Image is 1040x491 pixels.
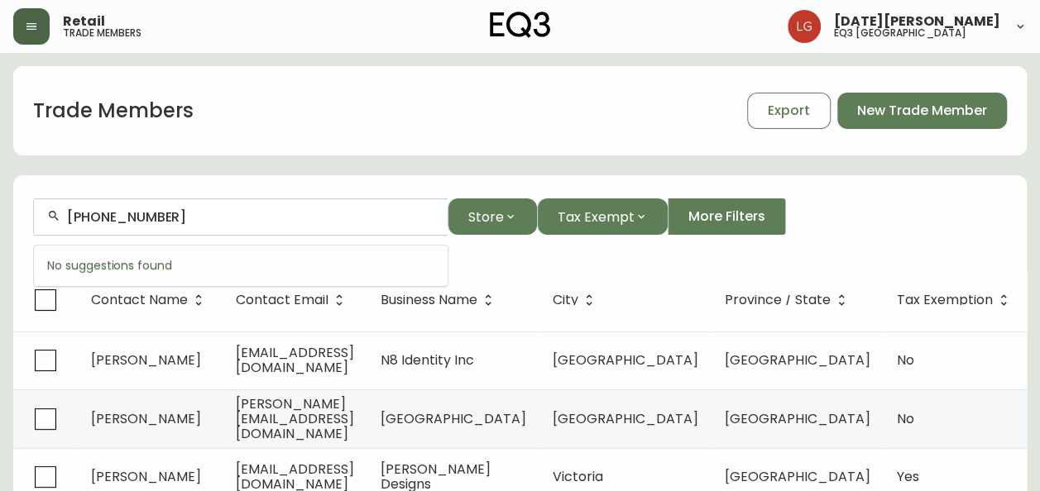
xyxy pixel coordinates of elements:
[725,409,870,428] span: [GEOGRAPHIC_DATA]
[381,293,499,307] span: Business Name
[553,467,603,486] span: Victoria
[897,350,914,369] span: No
[553,295,578,305] span: City
[448,198,537,235] button: Store
[34,245,448,286] div: No suggestions found
[63,28,141,38] h5: trade members
[768,102,810,120] span: Export
[236,295,328,305] span: Contact Email
[490,12,551,38] img: logo
[558,207,635,227] span: Tax Exempt
[747,93,831,129] button: Export
[67,209,434,225] input: Search
[834,15,1000,28] span: [DATE][PERSON_NAME]
[381,409,526,428] span: [GEOGRAPHIC_DATA]
[381,295,477,305] span: Business Name
[897,467,919,486] span: Yes
[897,409,914,428] span: No
[788,10,821,43] img: 2638f148bab13be18035375ceda1d187
[668,198,786,235] button: More Filters
[63,15,105,28] span: Retail
[897,295,993,305] span: Tax Exemption
[91,409,201,428] span: [PERSON_NAME]
[834,28,966,38] h5: eq3 [GEOGRAPHIC_DATA]
[553,293,600,307] span: City
[236,293,350,307] span: Contact Email
[468,207,504,227] span: Store
[688,207,765,226] span: More Filters
[33,97,194,125] h1: Trade Members
[553,409,698,428] span: [GEOGRAPHIC_DATA]
[725,467,870,486] span: [GEOGRAPHIC_DATA]
[837,93,1007,129] button: New Trade Member
[553,350,698,369] span: [GEOGRAPHIC_DATA]
[537,198,668,235] button: Tax Exempt
[91,295,188,305] span: Contact Name
[725,293,852,307] span: Province / State
[91,350,201,369] span: [PERSON_NAME]
[725,350,870,369] span: [GEOGRAPHIC_DATA]
[91,293,209,307] span: Contact Name
[857,102,987,120] span: New Trade Member
[897,293,1014,307] span: Tax Exemption
[236,394,354,443] span: [PERSON_NAME][EMAIL_ADDRESS][DOMAIN_NAME]
[236,343,354,377] span: [EMAIL_ADDRESS][DOMAIN_NAME]
[725,295,831,305] span: Province / State
[381,350,474,369] span: N8 Identity Inc
[91,467,201,486] span: [PERSON_NAME]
